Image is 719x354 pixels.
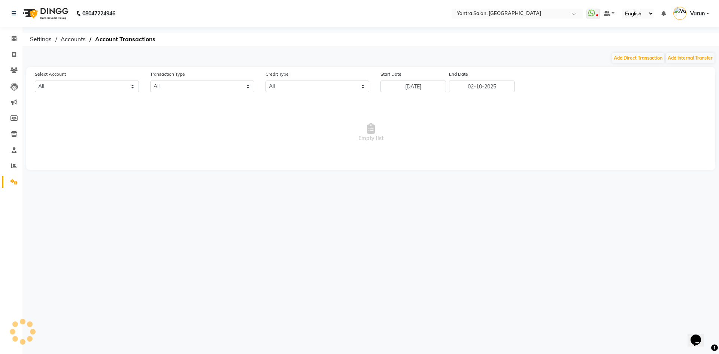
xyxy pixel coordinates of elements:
img: logo [19,3,70,24]
span: Empty list [26,95,715,170]
b: 08047224946 [82,3,115,24]
input: End Date [449,81,515,92]
span: Accounts [57,33,90,46]
span: Varun [690,10,705,18]
label: Select Account [35,71,66,78]
label: Credit Type [266,71,289,78]
label: Transaction Type [150,71,185,78]
input: Start Date [380,81,446,92]
img: Varun [673,7,686,20]
iframe: chat widget [688,324,712,347]
label: End Date [449,71,468,78]
span: Settings [26,33,55,46]
label: Start Date [380,71,401,78]
button: Add Direct Transaction [612,53,664,63]
button: Add Internal Transfer [666,53,715,63]
span: Account Transactions [91,33,159,46]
